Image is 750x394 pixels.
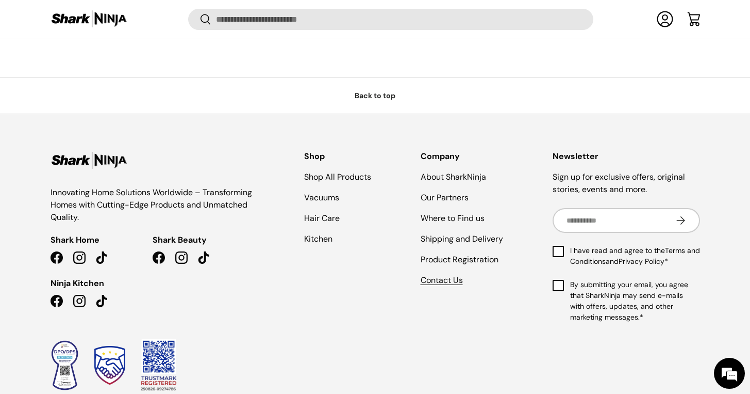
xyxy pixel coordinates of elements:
a: Kitchen [304,233,332,244]
img: Data Privacy Seal [51,340,79,391]
a: Where to Find us [421,213,485,224]
a: About SharkNinja [421,171,486,182]
div: Minimize live chat window [169,5,194,30]
span: By submitting your email, you agree that SharkNinja may send e-mails with offers, updates, and ot... [570,279,700,323]
span: I have read and agree to the and * [570,245,700,267]
p: Sign up for exclusive offers, original stories, events and more. [553,171,700,196]
span: Ninja Kitchen [51,277,104,290]
a: Our Partners [421,192,469,203]
a: Hair Care [304,213,340,224]
span: Shark Home [51,234,99,246]
img: Trustmark Seal [94,346,125,385]
p: Innovating Home Solutions Worldwide – Transforming Homes with Cutting-Edge Products and Unmatched... [51,186,255,224]
a: Vacuums [304,192,339,203]
textarea: Type your message and hit 'Enter' [5,282,196,318]
span: Shark Beauty [153,234,207,246]
img: Shark Ninja Philippines [51,9,128,29]
span: We're online! [60,130,142,234]
img: Trustmark QR [141,339,177,391]
a: Product Registration [421,254,498,265]
a: Shipping and Delivery [421,233,503,244]
a: Privacy Policy [619,257,664,266]
a: Shop All Products [304,171,371,182]
a: Contact Us [421,275,463,286]
div: Chat with us now [54,58,173,71]
h2: Newsletter [553,150,700,163]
